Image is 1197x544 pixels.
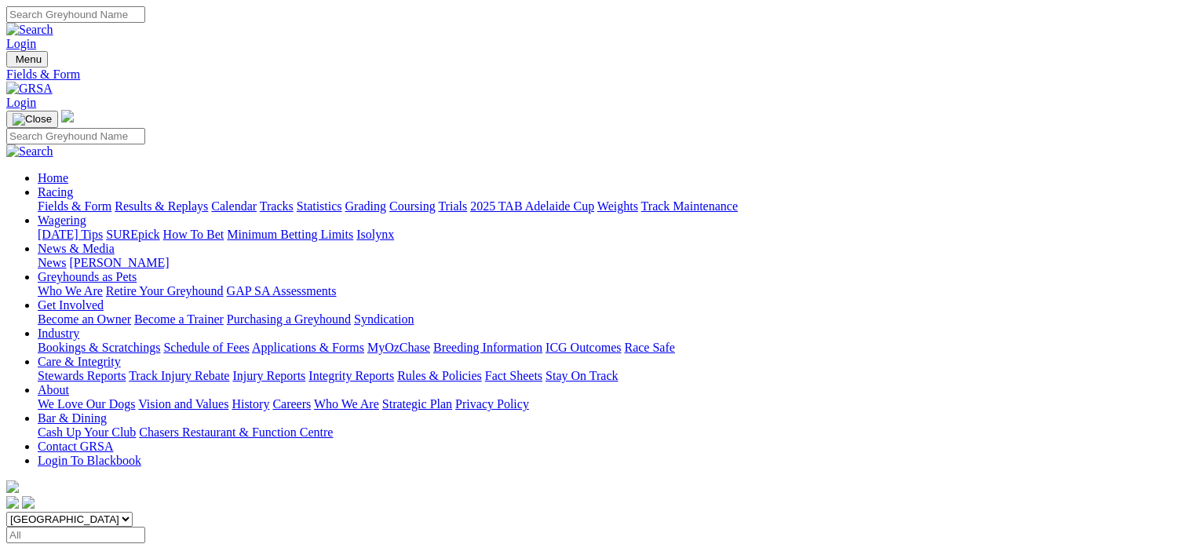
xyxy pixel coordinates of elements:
a: Weights [597,199,638,213]
img: logo-grsa-white.png [6,480,19,493]
a: Login To Blackbook [38,454,141,467]
a: Care & Integrity [38,355,121,368]
img: Search [6,144,53,159]
input: Search [6,6,145,23]
a: Minimum Betting Limits [227,228,353,241]
a: Breeding Information [433,341,542,354]
div: News & Media [38,256,1191,270]
a: Become an Owner [38,312,131,326]
a: Strategic Plan [382,397,452,411]
a: Industry [38,327,79,340]
input: Select date [6,527,145,543]
a: Get Involved [38,298,104,312]
a: Contact GRSA [38,440,113,453]
button: Toggle navigation [6,111,58,128]
a: Applications & Forms [252,341,364,354]
div: Racing [38,199,1191,214]
a: Track Injury Rebate [129,369,229,382]
a: Fact Sheets [485,369,542,382]
a: Statistics [297,199,342,213]
a: Bookings & Scratchings [38,341,160,354]
a: Cash Up Your Club [38,425,136,439]
a: Track Maintenance [641,199,738,213]
a: ICG Outcomes [546,341,621,354]
div: Wagering [38,228,1191,242]
a: Race Safe [624,341,674,354]
a: Purchasing a Greyhound [227,312,351,326]
img: twitter.svg [22,496,35,509]
a: Who We Are [38,284,103,298]
a: Isolynx [356,228,394,241]
a: Home [38,171,68,184]
div: Greyhounds as Pets [38,284,1191,298]
img: GRSA [6,82,53,96]
span: Menu [16,53,42,65]
a: Login [6,37,36,50]
a: News & Media [38,242,115,255]
a: Schedule of Fees [163,341,249,354]
a: Integrity Reports [308,369,394,382]
a: Privacy Policy [455,397,529,411]
a: Fields & Form [38,199,111,213]
a: [PERSON_NAME] [69,256,169,269]
a: 2025 TAB Adelaide Cup [470,199,594,213]
input: Search [6,128,145,144]
a: Rules & Policies [397,369,482,382]
a: Stay On Track [546,369,618,382]
a: GAP SA Assessments [227,284,337,298]
img: facebook.svg [6,496,19,509]
a: Stewards Reports [38,369,126,382]
a: Become a Trainer [134,312,224,326]
button: Toggle navigation [6,51,48,68]
a: Results & Replays [115,199,208,213]
a: Vision and Values [138,397,228,411]
a: We Love Our Dogs [38,397,135,411]
a: Fields & Form [6,68,1191,82]
a: History [232,397,269,411]
a: MyOzChase [367,341,430,354]
div: Bar & Dining [38,425,1191,440]
div: About [38,397,1191,411]
a: Who We Are [314,397,379,411]
div: Get Involved [38,312,1191,327]
a: News [38,256,66,269]
a: Racing [38,185,73,199]
a: Grading [345,199,386,213]
a: Syndication [354,312,414,326]
a: About [38,383,69,396]
a: Trials [438,199,467,213]
img: logo-grsa-white.png [61,110,74,122]
a: SUREpick [106,228,159,241]
a: Bar & Dining [38,411,107,425]
a: Chasers Restaurant & Function Centre [139,425,333,439]
a: [DATE] Tips [38,228,103,241]
div: Industry [38,341,1191,355]
img: Close [13,113,52,126]
a: Login [6,96,36,109]
a: Coursing [389,199,436,213]
a: Injury Reports [232,369,305,382]
a: Calendar [211,199,257,213]
a: Retire Your Greyhound [106,284,224,298]
a: Wagering [38,214,86,227]
div: Care & Integrity [38,369,1191,383]
a: How To Bet [163,228,224,241]
img: Search [6,23,53,37]
a: Greyhounds as Pets [38,270,137,283]
a: Tracks [260,199,294,213]
a: Careers [272,397,311,411]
